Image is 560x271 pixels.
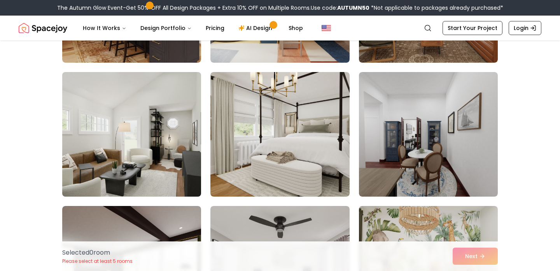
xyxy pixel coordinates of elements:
[59,69,205,200] img: Room room-79
[443,21,502,35] a: Start Your Project
[57,4,503,12] div: The Autumn Glow Event-Get 50% OFF All Design Packages + Extra 10% OFF on Multiple Rooms.
[134,20,198,36] button: Design Portfolio
[19,20,67,36] img: Spacejoy Logo
[359,72,498,197] img: Room room-81
[509,21,541,35] a: Login
[19,20,67,36] a: Spacejoy
[199,20,231,36] a: Pricing
[77,20,309,36] nav: Main
[19,16,541,40] nav: Global
[369,4,503,12] span: *Not applicable to packages already purchased*
[62,258,133,264] p: Please select at least 5 rooms
[282,20,309,36] a: Shop
[210,72,349,197] img: Room room-80
[311,4,369,12] span: Use code:
[232,20,281,36] a: AI Design
[62,248,133,257] p: Selected 0 room
[322,23,331,33] img: United States
[337,4,369,12] b: AUTUMN50
[77,20,133,36] button: How It Works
